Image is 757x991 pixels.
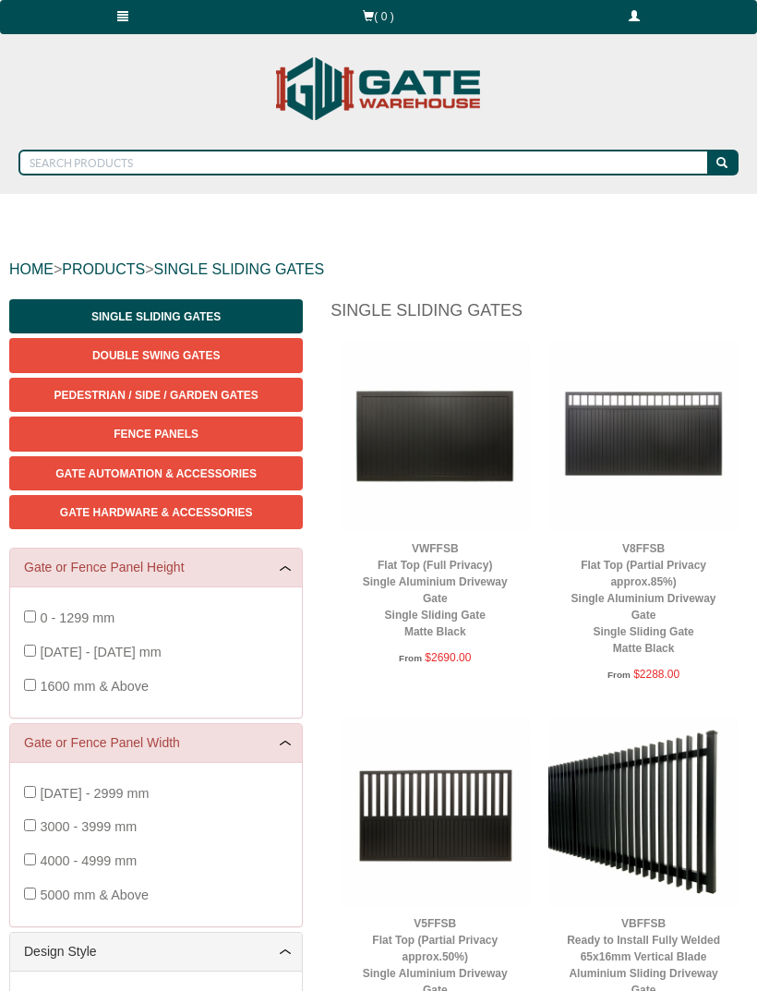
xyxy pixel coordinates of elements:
h1: Single Sliding Gates [330,299,748,332]
span: 3000 - 3999 mm [40,819,137,834]
span: $2690.00 [425,651,471,664]
img: VWFFSB - Flat Top (Full Privacy) - Single Aluminium Driveway Gate - Single Sliding Gate - Matte B... [340,341,530,531]
a: Gate Hardware & Accessories [9,495,303,529]
img: Gate Warehouse [271,46,487,131]
span: [DATE] - [DATE] mm [40,645,161,659]
img: V8FFSB - Flat Top (Partial Privacy approx.85%) - Single Aluminium Driveway Gate - Single Sliding ... [548,341,739,531]
span: Pedestrian / Side / Garden Gates [54,389,258,402]
span: Fence Panels [114,428,198,441]
a: Gate or Fence Panel Height [24,558,288,577]
input: SEARCH PRODUCTS [18,150,710,175]
span: From [607,670,631,680]
div: > > [9,240,748,299]
span: 4000 - 4999 mm [40,853,137,868]
a: VWFFSBFlat Top (Full Privacy)Single Aluminium Driveway GateSingle Sliding GateMatte Black [363,542,508,638]
span: 1600 mm & Above [40,679,149,694]
span: 5000 mm & Above [40,888,149,902]
a: Gate or Fence Panel Width [24,733,288,753]
span: Gate Automation & Accessories [55,467,257,480]
a: PRODUCTS [62,261,145,277]
a: Design Style [24,942,288,961]
img: VBFFSB - Ready to Install Fully Welded 65x16mm Vertical Blade - Aluminium Sliding Driveway Gate -... [548,717,739,907]
span: [DATE] - 2999 mm [40,786,149,801]
span: $2288.00 [633,668,679,681]
img: V5FFSB - Flat Top (Partial Privacy approx.50%) - Single Aluminium Driveway Gate - Single Sliding ... [340,717,530,907]
span: Single Sliding Gates [91,310,221,323]
a: Single Sliding Gates [9,299,303,333]
a: SINGLE SLIDING GATES [153,261,324,277]
a: Fence Panels [9,417,303,451]
a: V8FFSBFlat Top (Partial Privacy approx.85%)Single Aluminium Driveway GateSingle Sliding GateMatte... [571,542,716,655]
span: From [399,653,422,663]
a: Pedestrian / Side / Garden Gates [9,378,303,412]
a: Gate Automation & Accessories [9,456,303,490]
span: Double Swing Gates [92,349,220,362]
a: HOME [9,261,54,277]
a: Double Swing Gates [9,338,303,372]
span: 0 - 1299 mm [40,610,114,625]
span: Gate Hardware & Accessories [60,506,253,519]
